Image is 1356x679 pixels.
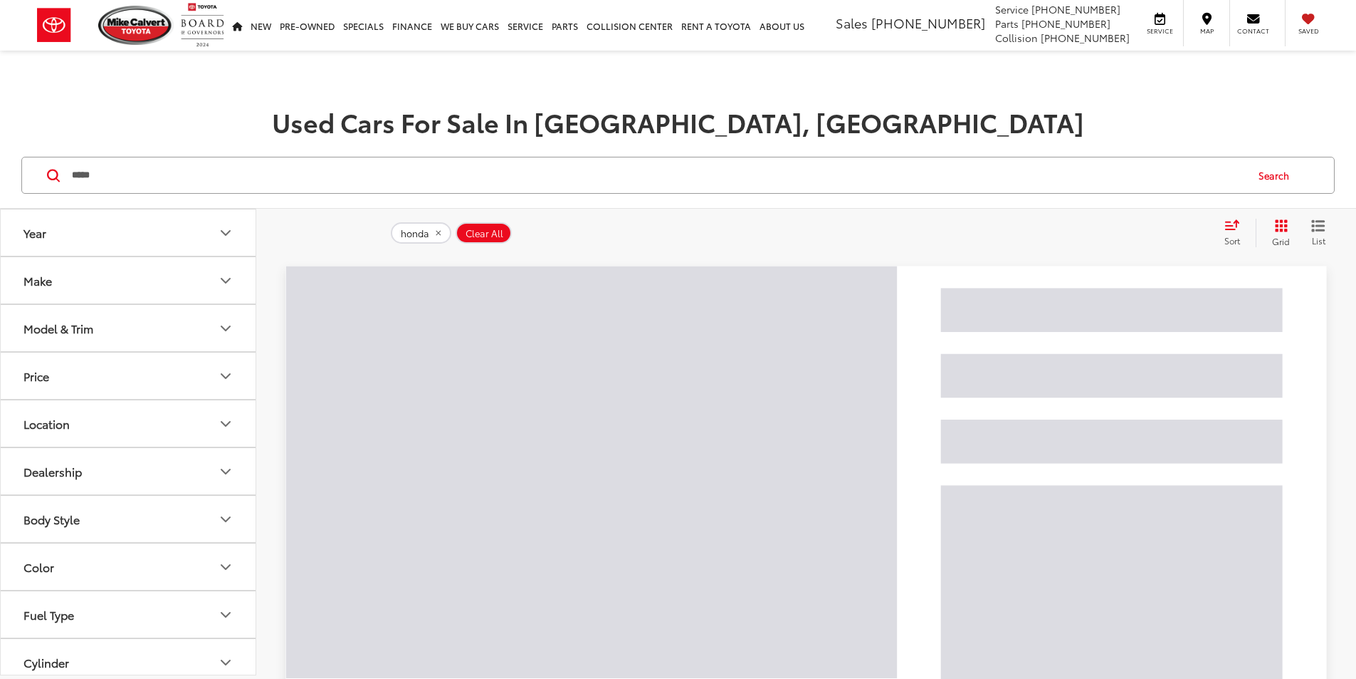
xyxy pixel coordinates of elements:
[1256,219,1300,247] button: Grid View
[1311,234,1325,247] span: List
[23,560,54,574] div: Color
[1237,26,1269,36] span: Contact
[871,14,985,32] span: [PHONE_NUMBER]
[466,228,503,239] span: Clear All
[1272,235,1290,247] span: Grid
[1,257,257,304] button: MakeMake
[1041,31,1130,45] span: [PHONE_NUMBER]
[217,368,234,385] div: Price
[217,606,234,623] div: Fuel Type
[836,14,868,32] span: Sales
[1,544,257,590] button: ColorColor
[456,222,512,244] button: Clear All
[1300,219,1336,247] button: List View
[217,224,234,242] div: Year
[217,559,234,576] div: Color
[23,465,82,478] div: Dealership
[1245,157,1310,193] button: Search
[1,305,257,351] button: Model & TrimModel & Trim
[1,591,257,638] button: Fuel TypeFuel Type
[23,369,49,383] div: Price
[23,608,74,621] div: Fuel Type
[1224,234,1240,247] span: Sort
[1191,26,1222,36] span: Map
[217,272,234,289] div: Make
[98,6,174,45] img: Mike Calvert Toyota
[1,209,257,256] button: YearYear
[995,16,1019,31] span: Parts
[391,222,451,244] button: remove honda
[1217,219,1256,247] button: Select sort value
[23,417,70,430] div: Location
[23,655,69,669] div: Cylinder
[1293,26,1324,36] span: Saved
[23,512,80,526] div: Body Style
[1,496,257,542] button: Body StyleBody Style
[23,226,46,239] div: Year
[1,448,257,494] button: DealershipDealership
[995,2,1029,16] span: Service
[1,353,257,399] button: PricePrice
[23,274,52,287] div: Make
[217,654,234,671] div: Cylinder
[1031,2,1120,16] span: [PHONE_NUMBER]
[401,228,429,239] span: honda
[217,415,234,432] div: Location
[217,463,234,480] div: Dealership
[1021,16,1110,31] span: [PHONE_NUMBER]
[1144,26,1176,36] span: Service
[995,31,1038,45] span: Collision
[217,320,234,337] div: Model & Trim
[70,158,1245,192] input: Search by Make, Model, or Keyword
[217,511,234,528] div: Body Style
[23,321,93,335] div: Model & Trim
[1,400,257,447] button: LocationLocation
